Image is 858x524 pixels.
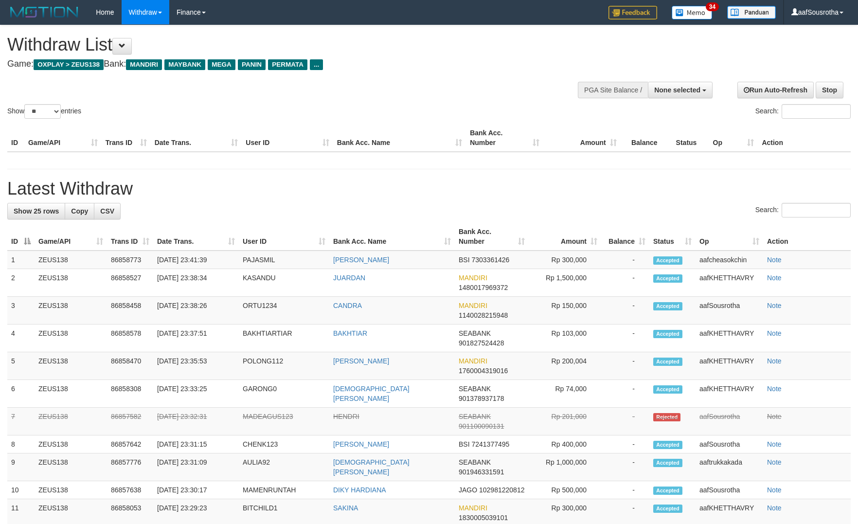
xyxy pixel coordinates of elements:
td: aafSousrotha [696,435,763,453]
span: Copy 901946331591 to clipboard [459,468,504,476]
span: Rejected [653,413,680,421]
td: 3 [7,297,35,325]
a: [DEMOGRAPHIC_DATA][PERSON_NAME] [333,385,410,402]
span: OXPLAY > ZEUS138 [34,59,104,70]
input: Search: [782,104,851,119]
span: Copy 102981220812 to clipboard [479,486,524,494]
a: DIKY HARDIANA [333,486,386,494]
th: Bank Acc. Name [333,124,466,152]
td: ZEUS138 [35,325,107,352]
td: ZEUS138 [35,408,107,435]
h4: Game: Bank: [7,59,562,69]
span: Accepted [653,330,682,338]
th: Amount [543,124,621,152]
td: - [601,380,649,408]
td: - [601,352,649,380]
td: ZEUS138 [35,297,107,325]
span: SEABANK [459,413,491,420]
td: ZEUS138 [35,380,107,408]
th: Status [672,124,709,152]
a: Note [767,274,782,282]
td: 9 [7,453,35,481]
td: - [601,435,649,453]
h1: Withdraw List [7,35,562,54]
a: Note [767,504,782,512]
td: ZEUS138 [35,481,107,499]
td: ZEUS138 [35,453,107,481]
td: [DATE] 23:41:39 [153,251,239,269]
td: - [601,297,649,325]
span: Accepted [653,274,682,283]
td: Rp 1,000,000 [529,453,601,481]
td: aafSousrotha [696,297,763,325]
span: JAGO [459,486,477,494]
span: MANDIRI [459,357,487,365]
td: Rp 1,500,000 [529,269,601,297]
td: aafKHETTHAVRY [696,352,763,380]
th: Bank Acc. Name: activate to sort column ascending [329,223,455,251]
span: Copy 1140028215948 to clipboard [459,311,508,319]
span: Copy 901378937178 to clipboard [459,395,504,402]
span: SEABANK [459,385,491,393]
a: Copy [65,203,94,219]
a: JUARDAN [333,274,365,282]
th: Bank Acc. Number [466,124,543,152]
td: - [601,251,649,269]
td: aafSousrotha [696,408,763,435]
span: CSV [100,207,114,215]
a: [PERSON_NAME] [333,357,389,365]
td: 86857638 [107,481,153,499]
span: BSI [459,256,470,264]
span: Copy 1830005039101 to clipboard [459,514,508,522]
a: Show 25 rows [7,203,65,219]
th: Amount: activate to sort column ascending [529,223,601,251]
td: Rp 500,000 [529,481,601,499]
td: aafKHETTHAVRY [696,269,763,297]
td: Rp 103,000 [529,325,601,352]
span: 34 [706,2,719,11]
th: Date Trans. [151,124,242,152]
td: 86857776 [107,453,153,481]
td: [DATE] 23:38:34 [153,269,239,297]
th: ID: activate to sort column descending [7,223,35,251]
td: - [601,408,649,435]
th: Game/API [24,124,102,152]
td: PAJASMIL [239,251,329,269]
a: Note [767,329,782,337]
a: Note [767,440,782,448]
span: Copy 901827524428 to clipboard [459,339,504,347]
td: 86858308 [107,380,153,408]
td: - [601,453,649,481]
td: 8 [7,435,35,453]
td: - [601,269,649,297]
td: ZEUS138 [35,269,107,297]
td: aaftrukkakada [696,453,763,481]
td: [DATE] 23:31:09 [153,453,239,481]
span: Accepted [653,385,682,394]
th: Trans ID: activate to sort column ascending [107,223,153,251]
td: Rp 300,000 [529,251,601,269]
a: Stop [816,82,843,98]
a: BAKHTIAR [333,329,367,337]
th: Op: activate to sort column ascending [696,223,763,251]
th: Date Trans.: activate to sort column ascending [153,223,239,251]
td: - [601,325,649,352]
th: Trans ID [102,124,151,152]
td: 86858458 [107,297,153,325]
td: MADEAGUS123 [239,408,329,435]
span: Copy 901100090131 to clipboard [459,422,504,430]
span: MAYBANK [164,59,205,70]
h1: Latest Withdraw [7,179,851,199]
td: [DATE] 23:30:17 [153,481,239,499]
span: Accepted [653,358,682,366]
label: Search: [755,104,851,119]
span: MANDIRI [459,274,487,282]
td: aafKHETTHAVRY [696,325,763,352]
td: [DATE] 23:35:53 [153,352,239,380]
td: [DATE] 23:32:31 [153,408,239,435]
span: Accepted [653,459,682,467]
img: Feedback.jpg [608,6,657,19]
a: SAKINA [333,504,358,512]
td: [DATE] 23:38:26 [153,297,239,325]
label: Search: [755,203,851,217]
